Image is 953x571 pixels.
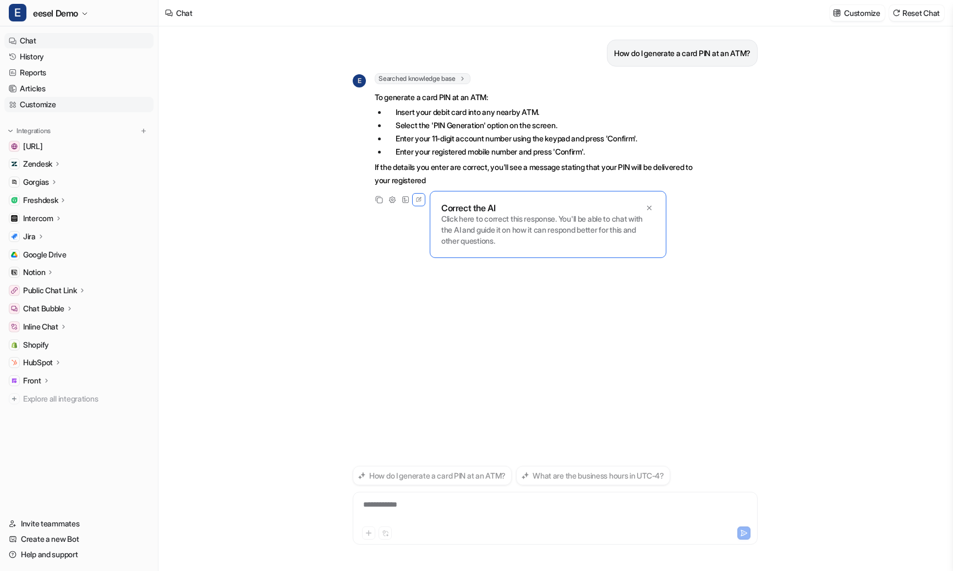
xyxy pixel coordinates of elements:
[23,158,52,169] p: Zendesk
[353,74,366,87] span: E
[4,247,154,262] a: Google DriveGoogle Drive
[23,285,77,296] p: Public Chat Link
[11,215,18,222] img: Intercom
[7,127,14,135] img: expand menu
[11,323,18,330] img: Inline Chat
[11,143,18,150] img: docs.eesel.ai
[23,390,149,408] span: Explore all integrations
[23,303,64,314] p: Chat Bubble
[23,177,49,188] p: Gorgias
[614,47,751,60] p: How do I generate a card PIN at an ATM?
[387,145,697,158] li: Enter your registered mobile number and press 'Confirm'.
[4,139,154,154] a: docs.eesel.ai[URL]
[4,531,154,547] a: Create a new Bot
[9,4,26,21] span: E
[23,195,58,206] p: Freshdesk
[375,161,697,187] p: If the details you enter are correct, you'll see a message stating that your PIN will be delivere...
[4,391,154,407] a: Explore all integrations
[375,73,470,84] span: Searched knowledge base
[375,91,697,104] p: To generate a card PIN at an ATM:
[23,267,45,278] p: Notion
[23,357,53,368] p: HubSpot
[9,393,20,404] img: explore all integrations
[23,141,43,152] span: [URL]
[387,106,697,119] li: Insert your debit card into any nearby ATM.
[4,33,154,48] a: Chat
[11,287,18,294] img: Public Chat Link
[441,213,655,246] p: Click here to correct this response. You'll be able to chat with the AI and guide it on how it ca...
[4,97,154,112] a: Customize
[23,249,67,260] span: Google Drive
[889,5,944,21] button: Reset Chat
[833,9,841,17] img: customize
[892,9,900,17] img: reset
[4,337,154,353] a: ShopifyShopify
[23,375,41,386] p: Front
[4,49,154,64] a: History
[441,202,495,213] p: Correct the AI
[176,7,193,19] div: Chat
[23,213,53,224] p: Intercom
[830,5,884,21] button: Customize
[11,359,18,366] img: HubSpot
[11,305,18,312] img: Chat Bubble
[353,466,512,485] button: How do I generate a card PIN at an ATM?
[4,516,154,531] a: Invite teammates
[11,233,18,240] img: Jira
[11,342,18,348] img: Shopify
[23,321,58,332] p: Inline Chat
[844,7,880,19] p: Customize
[11,269,18,276] img: Notion
[387,119,697,132] li: Select the 'PIN Generation' option on the screen.
[4,547,154,562] a: Help and support
[516,466,670,485] button: What are the business hours in UTC-4?
[11,377,18,384] img: Front
[11,179,18,185] img: Gorgias
[11,161,18,167] img: Zendesk
[23,231,36,242] p: Jira
[17,127,51,135] p: Integrations
[4,125,54,136] button: Integrations
[33,6,78,21] span: eesel Demo
[23,339,49,350] span: Shopify
[11,251,18,258] img: Google Drive
[387,132,697,145] li: Enter your 11-digit account number using the keypad and press 'Confirm'.
[11,197,18,204] img: Freshdesk
[140,127,147,135] img: menu_add.svg
[4,81,154,96] a: Articles
[4,65,154,80] a: Reports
